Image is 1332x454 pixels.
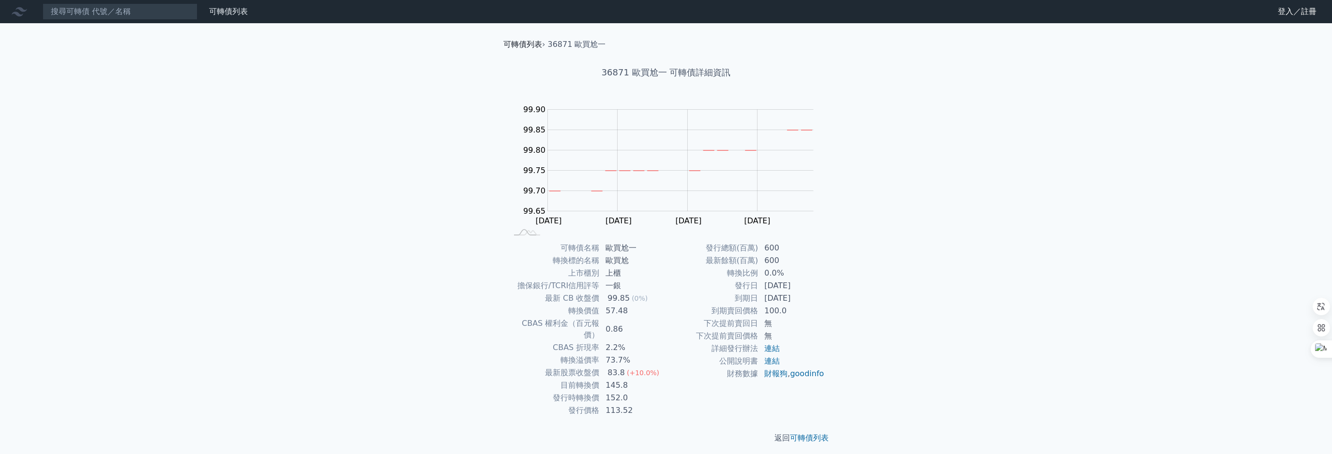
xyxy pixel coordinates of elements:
[496,432,836,444] p: 返回
[666,342,758,355] td: 詳細發行辦法
[666,254,758,267] td: 最新餘額(百萬)
[600,305,666,317] td: 57.48
[600,379,666,392] td: 145.8
[209,7,248,16] a: 可轉債列表
[523,105,545,114] tspan: 99.90
[600,404,666,417] td: 113.52
[666,267,758,279] td: 轉換比例
[43,3,197,20] input: 搜尋可轉債 代號／名稱
[666,279,758,292] td: 發行日
[666,305,758,317] td: 到期賣回價格
[666,242,758,254] td: 發行總額(百萬)
[666,367,758,380] td: 財務數據
[536,216,562,225] tspan: [DATE]
[600,267,666,279] td: 上櫃
[600,392,666,404] td: 152.0
[1284,408,1332,454] iframe: Chat Widget
[744,216,770,225] tspan: [DATE]
[503,39,545,50] li: ›
[507,242,600,254] td: 可轉債名稱
[507,354,600,366] td: 轉換溢價率
[758,330,825,342] td: 無
[764,356,780,366] a: 連結
[758,317,825,330] td: 無
[758,279,825,292] td: [DATE]
[758,367,825,380] td: ,
[666,292,758,305] td: 到期日
[507,404,600,417] td: 發行價格
[758,292,825,305] td: [DATE]
[600,242,666,254] td: 歐買尬一
[507,254,600,267] td: 轉換標的名稱
[632,294,648,302] span: (0%)
[600,317,666,341] td: 0.86
[666,355,758,367] td: 公開說明書
[548,39,606,50] li: 36871 歐買尬一
[496,66,836,79] h1: 36871 歐買尬一 可轉債詳細資訊
[605,293,632,304] div: 99.85
[758,242,825,254] td: 600
[600,354,666,366] td: 73.7%
[600,279,666,292] td: 一銀
[518,105,828,225] g: Chart
[790,433,829,442] a: 可轉債列表
[1284,408,1332,454] div: 聊天小工具
[523,186,545,195] tspan: 99.70
[758,254,825,267] td: 600
[675,216,701,225] tspan: [DATE]
[666,317,758,330] td: 下次提前賣回日
[507,392,600,404] td: 發行時轉換價
[605,367,627,379] div: 83.8
[627,369,659,377] span: (+10.0%)
[523,146,545,155] tspan: 99.80
[764,344,780,353] a: 連結
[600,341,666,354] td: 2.2%
[600,254,666,267] td: 歐買尬
[507,279,600,292] td: 擔保銀行/TCRI信用評等
[523,125,545,134] tspan: 99.85
[758,267,825,279] td: 0.0%
[1270,4,1324,19] a: 登入／註冊
[507,341,600,354] td: CBAS 折現率
[503,40,542,49] a: 可轉債列表
[523,166,545,175] tspan: 99.75
[507,366,600,379] td: 最新股票收盤價
[523,206,545,216] tspan: 99.65
[507,292,600,305] td: 最新 CB 收盤價
[666,330,758,342] td: 下次提前賣回價格
[758,305,825,317] td: 100.0
[764,369,787,378] a: 財報狗
[507,267,600,279] td: 上市櫃別
[507,379,600,392] td: 目前轉換價
[549,130,812,191] g: Series
[507,305,600,317] td: 轉換價值
[507,317,600,341] td: CBAS 權利金（百元報價）
[790,369,824,378] a: goodinfo
[605,216,632,225] tspan: [DATE]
